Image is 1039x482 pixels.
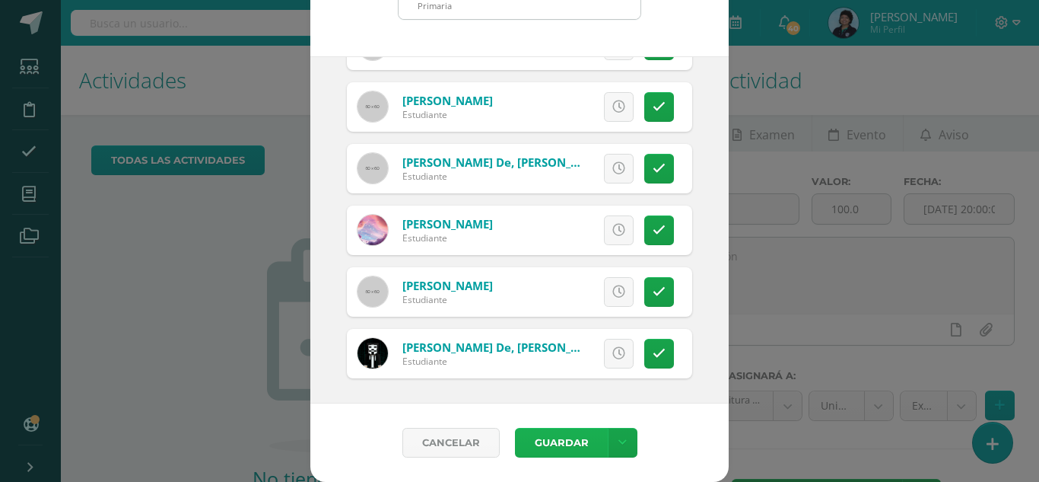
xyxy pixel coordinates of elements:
[402,231,493,244] div: Estudiante
[357,153,388,184] img: 60x60
[402,355,585,368] div: Estudiante
[357,215,388,245] img: f6b7beb4be8998df68644be375c7492f.png
[532,93,574,121] span: Excusa
[532,216,574,244] span: Excusa
[532,155,574,183] span: Excusa
[402,278,493,293] a: [PERSON_NAME]
[357,338,388,369] img: 37a6c76ca82ef55260f2c8e4bcb01404.png
[402,170,585,183] div: Estudiante
[402,155,608,170] a: [PERSON_NAME] de, [PERSON_NAME]
[402,216,493,231] a: [PERSON_NAME]
[532,278,574,306] span: Excusa
[402,93,493,108] a: [PERSON_NAME]
[402,340,608,355] a: [PERSON_NAME] de, [PERSON_NAME]
[402,108,493,121] div: Estudiante
[532,340,574,368] span: Excusa
[402,293,493,306] div: Estudiante
[357,91,388,122] img: 60x60
[402,428,500,458] a: Cancelar
[357,276,388,307] img: 60x60
[515,428,608,458] button: Guardar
